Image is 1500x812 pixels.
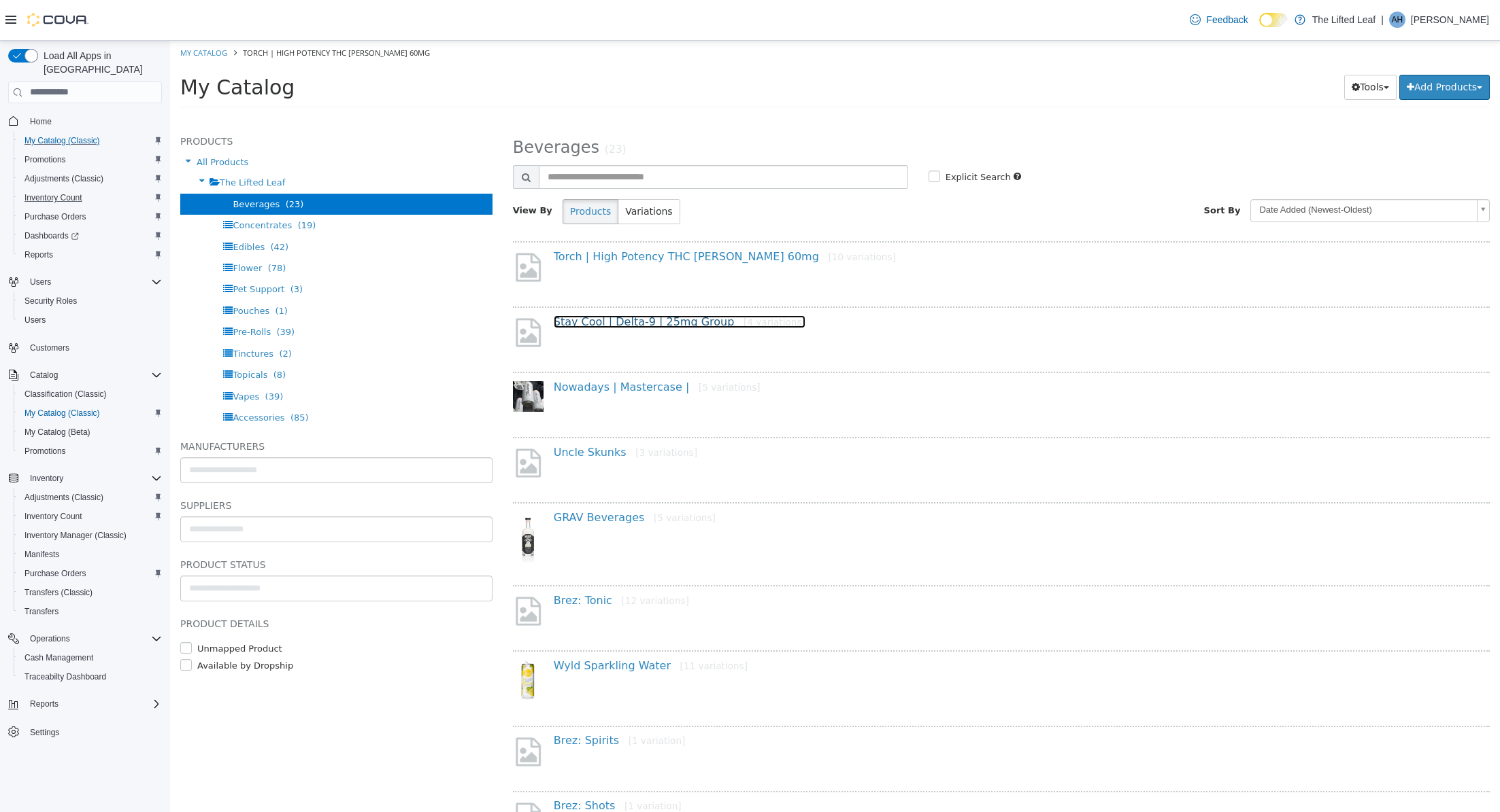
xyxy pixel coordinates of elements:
span: Classification (Classic) [19,386,162,402]
a: Dashboards [19,228,84,244]
span: Cash Management [19,650,162,666]
span: Reports [19,247,162,263]
a: Adjustments (Classic) [19,489,109,506]
button: Reports [14,245,167,264]
span: Catalog [30,370,58,381]
button: Inventory [24,470,69,487]
span: Inventory [24,470,162,487]
button: Purchase Orders [14,564,167,583]
a: Reports [19,247,59,263]
span: Promotions [19,443,162,459]
span: Home [30,116,52,127]
span: Customers [30,342,69,353]
button: Catalog [3,366,167,385]
span: My Catalog (Beta) [24,427,90,438]
span: Security Roles [24,296,77,306]
img: 150 [343,471,373,523]
button: Manifests [14,545,167,564]
button: Inventory Manager (Classic) [14,526,167,545]
input: Dark Mode [1259,13,1288,27]
span: View By [343,164,382,175]
button: Inventory Count [14,507,167,526]
small: [12 variations] [452,554,519,565]
button: Transfers (Classic) [14,583,167,602]
button: Adjustments (Classic) [14,169,167,188]
button: Operations [24,631,76,647]
a: Users [19,312,51,328]
a: Customers [24,340,75,356]
a: Brez: Shots[1 variation] [384,758,512,771]
small: [1 variation] [459,694,516,705]
a: Promotions [19,152,71,168]
button: Home [3,111,167,131]
p: | [1381,12,1384,28]
span: Adjustments (Classic) [19,489,162,506]
button: Inventory Count [14,188,167,207]
small: [5 variations] [484,472,546,482]
a: Transfers (Classic) [19,584,98,601]
small: (23) [435,103,456,115]
span: Users [19,312,162,328]
img: 150 [343,619,373,664]
button: Reports [24,696,64,712]
span: Inventory Count [24,511,82,522]
button: Traceabilty Dashboard [14,667,167,686]
button: Promotions [14,442,167,461]
img: missing-image.png [343,406,373,439]
img: missing-image.png [343,210,373,243]
a: Date Added (Newest-Oldest) [1080,158,1320,181]
a: Settings [24,724,65,741]
a: Wyld Sparkling Water[11 variations] [384,618,578,631]
small: [3 variations] [465,406,527,417]
span: Inventory Count [19,508,162,525]
button: Users [14,311,167,330]
a: Traceabilty Dashboard [19,669,112,685]
span: Inventory Manager (Classic) [24,530,127,541]
nav: Complex example [8,106,162,777]
span: Purchase Orders [19,565,162,582]
a: Dashboards [14,226,167,245]
img: missing-image.png [343,694,373,728]
span: Adjustments (Classic) [19,171,162,187]
span: Beverages [343,97,429,116]
button: Classification (Classic) [14,385,167,404]
a: My Catalog (Classic) [19,133,105,149]
span: Transfers [24,606,59,617]
span: Date Added (Newest-Oldest) [1081,159,1301,180]
span: Reports [24,696,162,712]
a: Security Roles [19,293,82,309]
span: Settings [30,727,59,738]
label: Explicit Search [772,130,841,143]
span: Manifests [24,549,59,560]
button: Adjustments (Classic) [14,488,167,507]
a: Brez: Spirits[1 variation] [384,693,516,706]
div: Amy Herrera [1389,12,1405,28]
a: Adjustments (Classic) [19,171,109,187]
a: Manifests [19,546,65,563]
button: Users [24,274,56,290]
a: GRAV Beverages[5 variations] [384,470,546,483]
span: Adjustments (Classic) [24,492,103,503]
span: Catalog [24,367,162,383]
button: My Catalog (Classic) [14,131,167,150]
a: Promotions [19,443,71,459]
button: Cash Management [14,648,167,667]
button: Operations [3,629,167,648]
small: [4 variations] [573,276,635,287]
span: Dashboards [24,230,79,241]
